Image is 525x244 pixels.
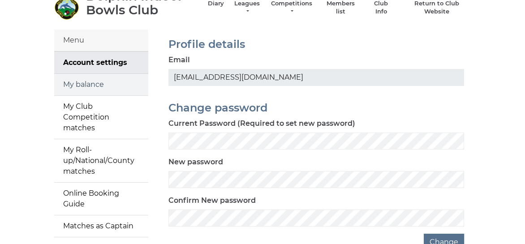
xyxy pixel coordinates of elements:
h2: Profile details [168,39,464,50]
a: Matches as Captain [54,215,148,237]
label: Email [168,55,190,65]
a: Online Booking Guide [54,183,148,215]
label: Current Password (Required to set new password) [168,118,355,129]
a: My Club Competition matches [54,96,148,139]
h2: Change password [168,102,464,114]
label: Confirm New password [168,195,256,206]
div: Menu [54,30,148,51]
a: Account settings [54,52,148,73]
label: New password [168,157,223,167]
a: My balance [54,74,148,95]
a: My Roll-up/National/County matches [54,139,148,182]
